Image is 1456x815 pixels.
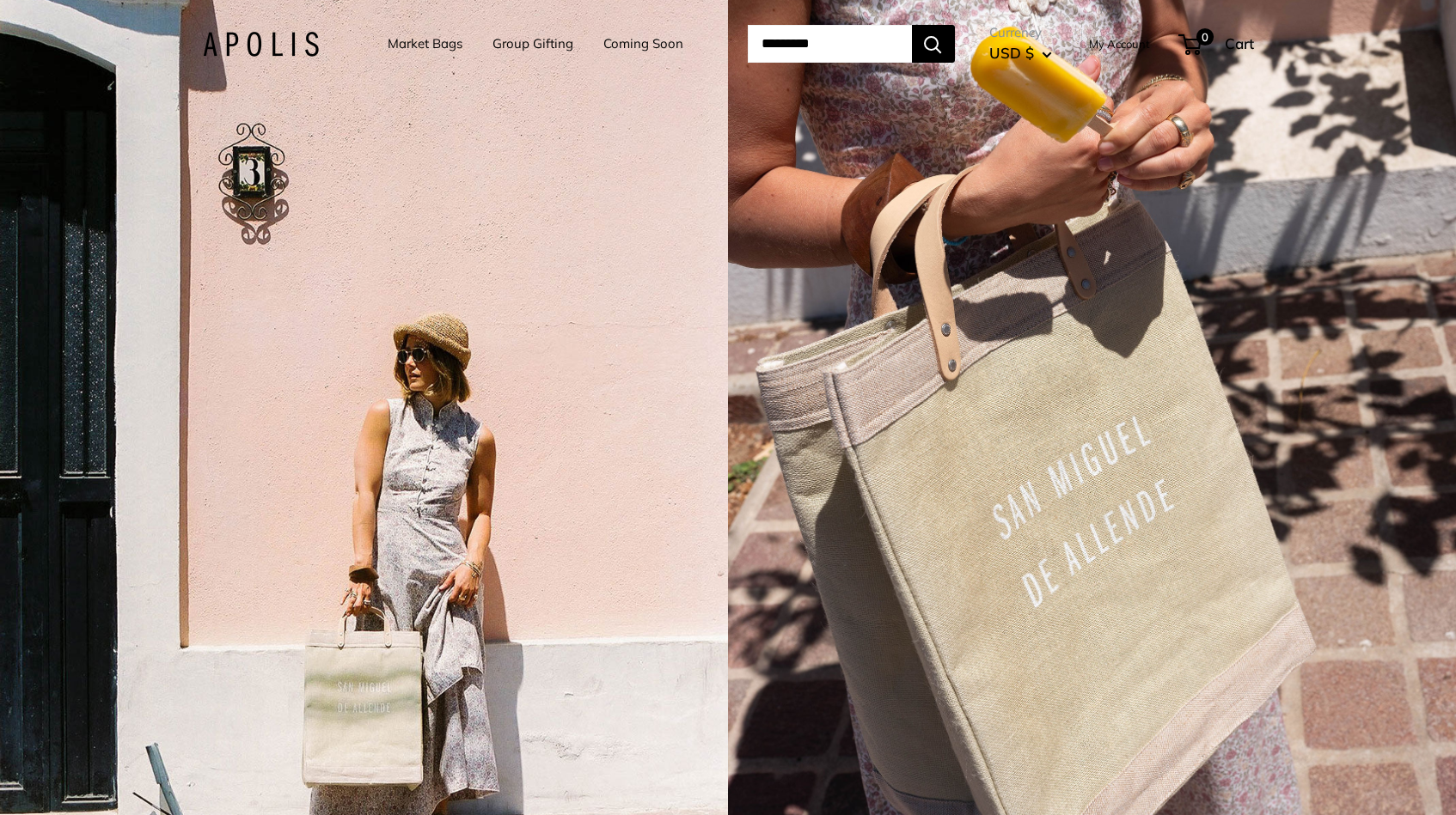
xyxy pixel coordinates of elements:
span: 0 [1196,28,1213,46]
button: USD $ [989,40,1052,67]
a: Coming Soon [603,32,683,56]
a: Group Gifting [492,32,573,56]
img: Apolis [203,32,319,57]
span: USD $ [989,44,1034,62]
button: Search [912,25,955,63]
span: Currency [989,21,1052,45]
a: 0 Cart [1180,30,1254,58]
a: Market Bags [388,32,462,56]
span: Cart [1225,34,1254,52]
a: My Account [1089,33,1150,54]
input: Search... [748,25,912,63]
